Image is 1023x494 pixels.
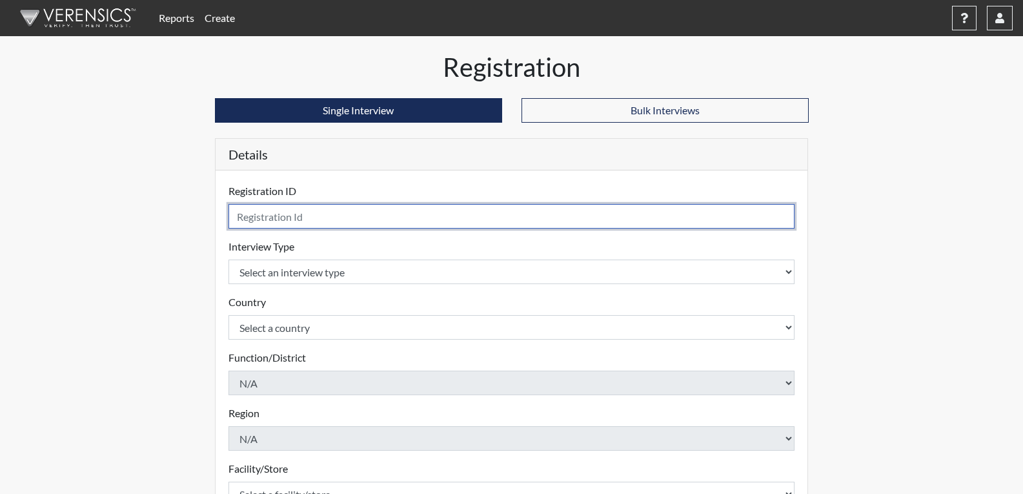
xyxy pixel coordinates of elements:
[215,98,502,123] button: Single Interview
[522,98,809,123] button: Bulk Interviews
[228,294,266,310] label: Country
[199,5,240,31] a: Create
[228,239,294,254] label: Interview Type
[228,204,795,229] input: Insert a Registration ID, which needs to be a unique alphanumeric value for each interviewee
[228,406,259,421] label: Region
[215,52,809,83] h1: Registration
[216,139,808,170] h5: Details
[228,461,288,477] label: Facility/Store
[154,5,199,31] a: Reports
[228,350,306,365] label: Function/District
[228,183,296,199] label: Registration ID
